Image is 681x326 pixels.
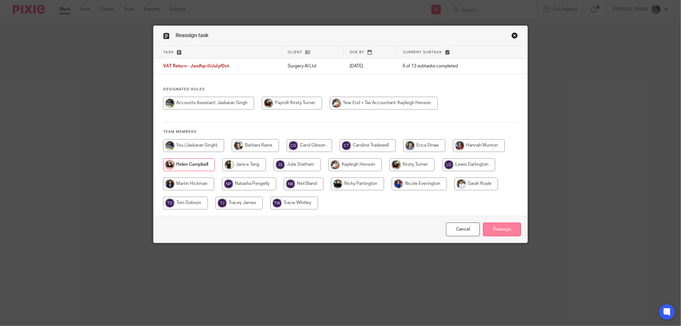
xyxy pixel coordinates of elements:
h4: Team members [163,129,518,134]
span: Due by [350,50,364,54]
p: Surgery AI Ltd [288,63,337,69]
span: Client [288,50,302,54]
h4: Designated Roles [163,87,518,92]
input: Reassign [483,223,521,236]
a: Close this dialog window [511,32,518,41]
span: Current subtask [403,50,442,54]
span: Reassign task [176,33,208,38]
span: VAT Return - Jan/April/July/Oct [163,64,229,69]
td: 6 of 13 subtasks completed [397,59,499,74]
p: [DATE] [350,63,390,69]
span: Task [163,50,174,54]
a: Close this dialog window [446,223,480,236]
